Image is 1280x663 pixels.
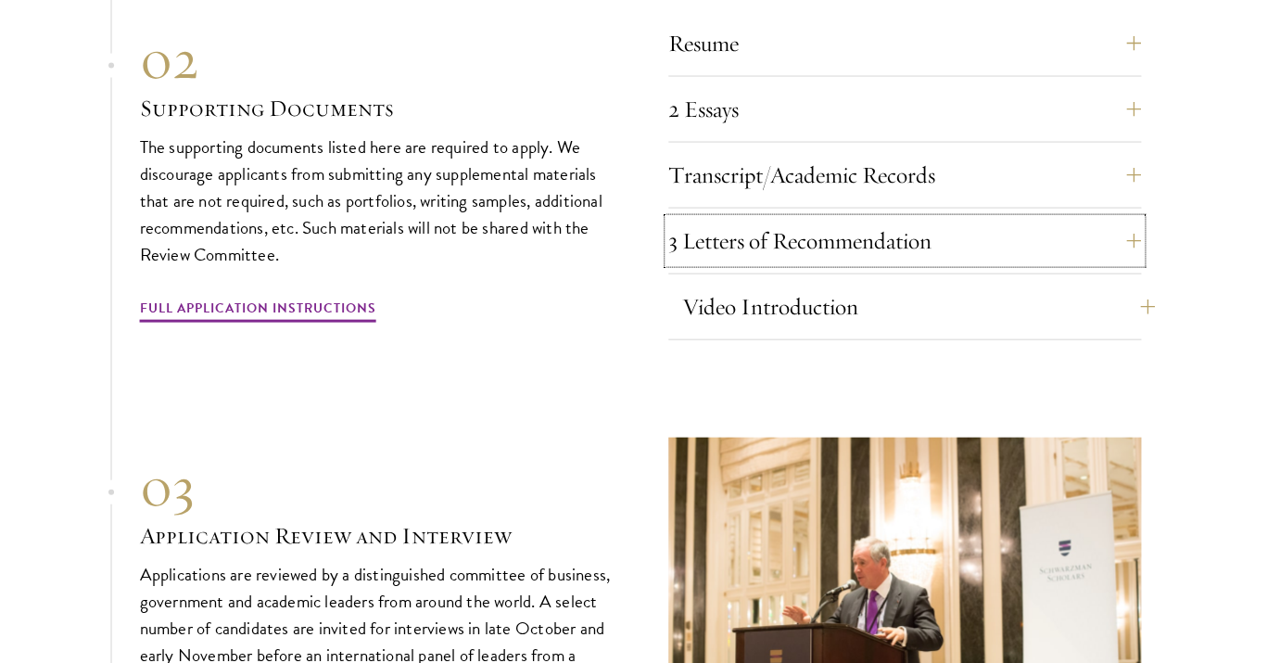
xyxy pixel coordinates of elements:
[140,297,376,325] a: Full Application Instructions
[668,87,1141,132] button: 2 Essays
[140,26,613,93] div: 02
[668,21,1141,66] button: Resume
[668,219,1141,263] button: 3 Letters of Recommendation
[140,93,613,124] h3: Supporting Documents
[682,285,1155,329] button: Video Introduction
[140,453,613,520] div: 03
[668,153,1141,198] button: Transcript/Academic Records
[140,134,613,268] p: The supporting documents listed here are required to apply. We discourage applicants from submitt...
[140,520,613,552] h3: Application Review and Interview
